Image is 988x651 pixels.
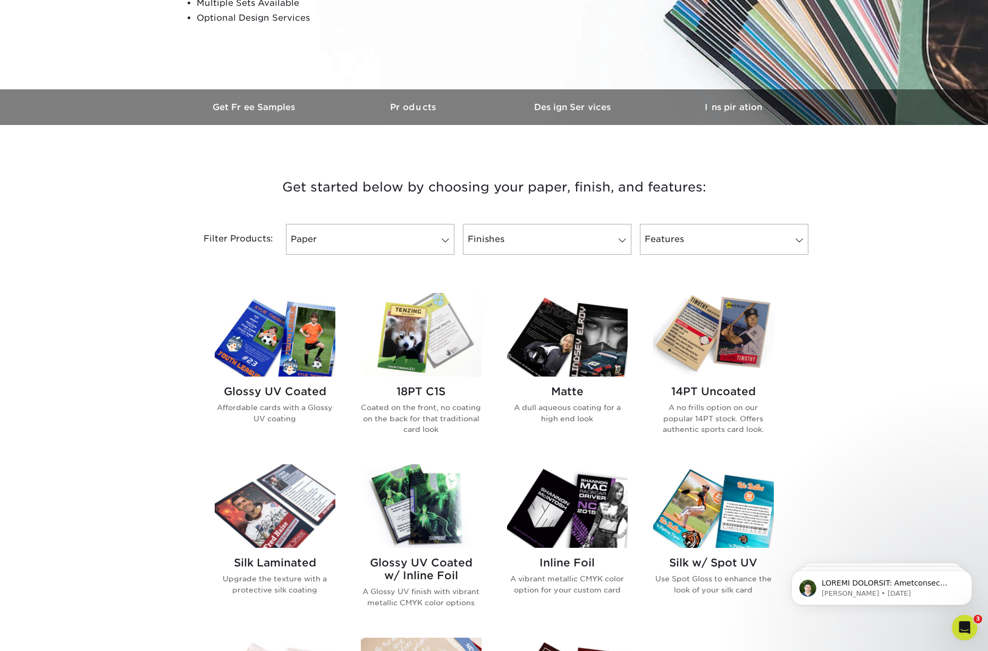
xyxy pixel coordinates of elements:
a: 18PT C1S Trading Cards 18PT C1S Coated on the front, no coating on the back for that traditional ... [361,293,482,452]
img: 14PT Uncoated Trading Cards [653,293,774,377]
h3: Design Services [494,102,654,112]
a: Silk w/ Spot UV Trading Cards Silk w/ Spot UV Use Spot Gloss to enhance the look of your silk card [653,464,774,625]
h2: Glossy UV Coated [215,385,335,398]
p: Coated on the front, no coating on the back for that traditional card look [361,402,482,435]
a: Matte Trading Cards Matte A dull aqueous coating for a high end look [507,293,628,452]
img: Silk Laminated Trading Cards [215,464,335,548]
a: 14PT Uncoated Trading Cards 14PT Uncoated A no frills option on our popular 14PT stock. Offers au... [653,293,774,452]
h2: Silk w/ Spot UV [653,556,774,569]
h3: Get Free Samples [175,102,335,112]
iframe: Intercom live chat [952,615,977,640]
h2: 18PT C1S [361,385,482,398]
h2: Matte [507,385,628,398]
p: A no frills option on our popular 14PT stock. Offers authentic sports card look. [653,402,774,435]
a: Glossy UV Coated w/ Inline Foil Trading Cards Glossy UV Coated w/ Inline Foil A Glossy UV finish ... [361,464,482,625]
img: Glossy UV Coated Trading Cards [215,293,335,377]
a: Features [640,224,808,255]
p: A Glossy UV finish with vibrant metallic CMYK color options [361,586,482,608]
h2: Glossy UV Coated w/ Inline Foil [361,556,482,582]
a: Silk Laminated Trading Cards Silk Laminated Upgrade the texture with a protective silk coating [215,464,335,625]
img: Silk w/ Spot UV Trading Cards [653,464,774,548]
img: Inline Foil Trading Cards [507,464,628,548]
h3: Get started below by choosing your paper, finish, and features: [183,163,805,211]
h3: Inspiration [654,102,813,112]
img: Glossy UV Coated w/ Inline Foil Trading Cards [361,464,482,548]
span: 3 [974,615,982,623]
p: Affordable cards with a Glossy UV coating [215,402,335,424]
p: A vibrant metallic CMYK color option for your custom card [507,573,628,595]
p: Upgrade the texture with a protective silk coating [215,573,335,595]
img: Matte Trading Cards [507,293,628,377]
li: Optional Design Services [197,11,454,26]
a: Design Services [494,89,654,125]
a: Get Free Samples [175,89,335,125]
div: Filter Products: [175,224,282,255]
a: Paper [286,224,454,255]
p: A dull aqueous coating for a high end look [507,402,628,424]
a: Glossy UV Coated Trading Cards Glossy UV Coated Affordable cards with a Glossy UV coating [215,293,335,452]
a: Inspiration [654,89,813,125]
h2: Inline Foil [507,556,628,569]
img: 18PT C1S Trading Cards [361,293,482,377]
a: Products [335,89,494,125]
a: Finishes [463,224,631,255]
p: Use Spot Gloss to enhance the look of your silk card [653,573,774,595]
h2: Silk Laminated [215,556,335,569]
a: Inline Foil Trading Cards Inline Foil A vibrant metallic CMYK color option for your custom card [507,464,628,625]
h2: 14PT Uncoated [653,385,774,398]
h3: Products [335,102,494,112]
iframe: Intercom notifications message [775,548,988,622]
